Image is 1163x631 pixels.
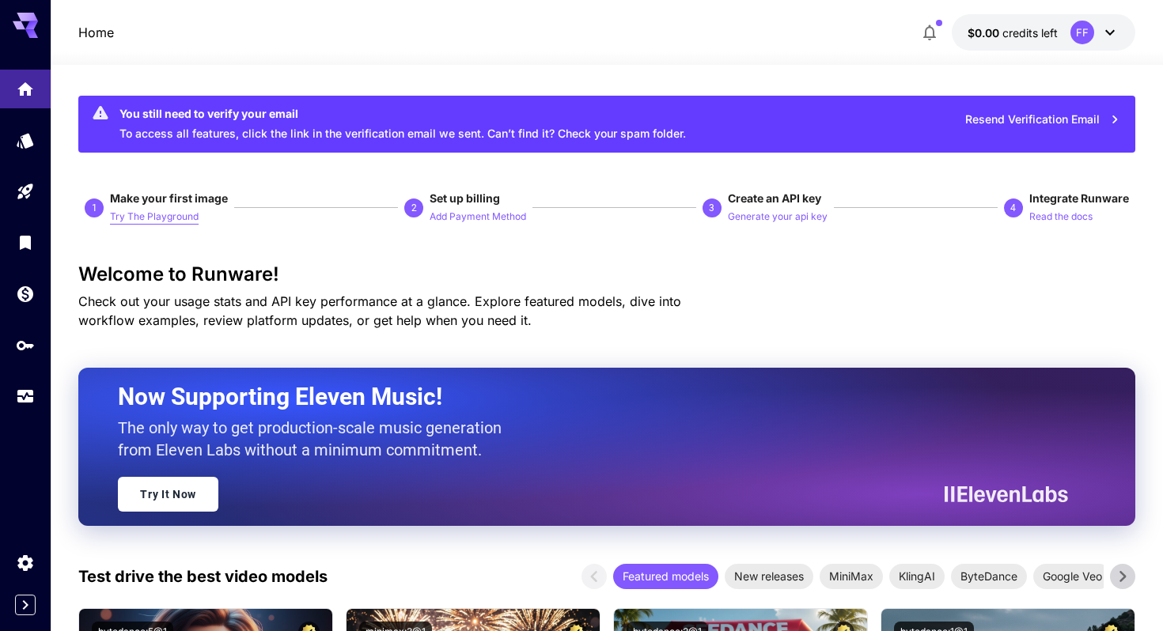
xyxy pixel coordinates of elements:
p: Generate your api key [728,210,828,225]
p: 1 [92,201,97,215]
div: $0.00 [968,25,1058,41]
button: Try The Playground [110,206,199,225]
p: Try The Playground [110,210,199,225]
p: 4 [1010,201,1016,215]
p: The only way to get production-scale music generation from Eleven Labs without a minimum commitment. [118,417,513,461]
h2: Now Supporting Eleven Music! [118,382,1056,412]
div: Usage [16,387,35,406]
p: 3 [709,201,714,215]
button: Resend Verification Email [957,104,1129,136]
div: Featured models [613,564,718,589]
div: MiniMax [820,564,883,589]
span: ByteDance [951,568,1027,584]
h3: Welcome to Runware! [78,263,1135,285]
span: Make your first image [110,191,228,205]
div: Home [16,74,35,94]
iframe: Chat Widget [1084,555,1163,631]
div: New releases [725,564,813,589]
span: Google Veo [1033,568,1112,584]
button: Generate your api key [728,206,828,225]
nav: breadcrumb [78,23,114,42]
div: Wallet [16,284,35,304]
span: MiniMax [820,568,883,584]
span: KlingAI [889,568,945,584]
div: You still need to verify your email [119,105,686,122]
button: Expand sidebar [15,595,36,615]
span: credits left [1002,26,1058,40]
span: Check out your usage stats and API key performance at a glance. Explore featured models, dive int... [78,293,681,328]
div: To access all features, click the link in the verification email we sent. Can’t find it? Check yo... [119,100,686,148]
span: $0.00 [968,26,1002,40]
div: Playground [16,182,35,202]
div: KlingAI [889,564,945,589]
a: Try It Now [118,477,218,512]
p: Add Payment Method [430,210,526,225]
span: New releases [725,568,813,584]
div: Models [16,130,35,150]
p: Test drive the best video models [78,565,328,588]
p: 2 [411,201,417,215]
div: API Keys [16,335,35,355]
button: $0.00FF [952,14,1135,51]
div: Google Veo [1033,564,1112,589]
span: Create an API key [728,191,821,205]
div: FF [1070,21,1094,44]
button: Read the docs [1029,206,1093,225]
div: Library [16,232,35,252]
div: Settings [16,553,35,572]
span: Set up billing [430,191,500,205]
p: Read the docs [1029,210,1093,225]
div: ByteDance [951,564,1027,589]
span: Featured models [613,568,718,584]
a: Home [78,23,114,42]
span: Integrate Runware [1029,191,1129,205]
button: Add Payment Method [430,206,526,225]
